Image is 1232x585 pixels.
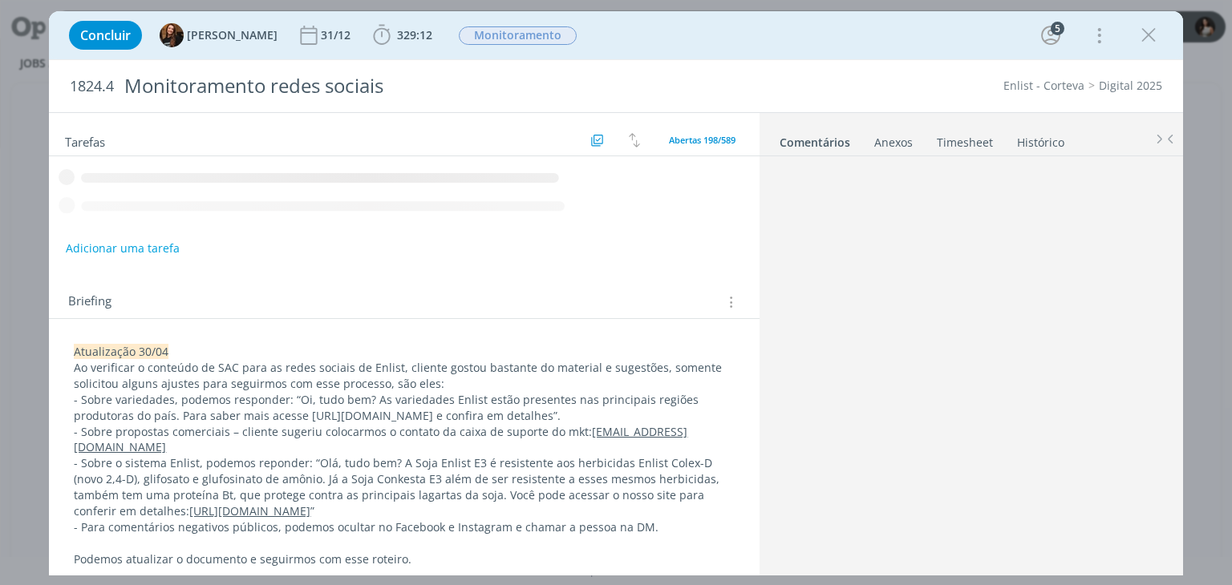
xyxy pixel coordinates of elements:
[69,21,142,50] button: Concluir
[74,424,592,439] span: - Sobre propostas comerciais – cliente sugeriu colocarmos o contato da caixa de suporte do mkt:
[459,26,577,45] span: Monitoramento
[70,78,114,95] span: 1824.4
[1099,78,1162,93] a: Digital 2025
[74,424,687,455] a: [EMAIL_ADDRESS][DOMAIN_NAME]
[160,23,278,47] button: T[PERSON_NAME]
[1051,22,1064,35] div: 5
[397,27,432,42] span: 329:12
[1003,78,1084,93] a: Enlist - Corteva
[369,22,436,48] button: 329:12
[321,30,354,41] div: 31/12
[310,503,314,518] span: ”
[187,30,278,41] span: [PERSON_NAME]
[1016,127,1065,151] a: Histórico
[458,26,577,46] button: Monitoramento
[874,135,913,151] div: Anexos
[74,455,723,518] span: - Sobre o sistema Enlist, podemos reponder: “Olá, tudo bem? A Soja Enlist E3 é resistente aos her...
[74,344,168,359] span: Atualização 30/04
[74,360,725,391] span: Ao verificar o conteúdo de SAC para as redes sociais de Enlist, cliente gostou bastante do materi...
[629,133,640,147] img: arrow-down-up.svg
[74,551,734,567] p: Podemos atualizar o documento e seguirmos com esse roteiro.
[80,29,131,42] span: Concluir
[936,127,994,151] a: Timesheet
[49,11,1182,575] div: dialog
[160,23,184,47] img: T
[68,292,111,313] span: Briefing
[669,134,736,146] span: Abertas 198/589
[74,392,702,423] span: - Sobre variedades, podemos responder: “Oi, tudo bem? As variedades Enlist estão presentes nas pr...
[74,519,659,535] span: - Para comentários negativos públicos, podemos ocultar no Facebook e Instagram e chamar a pessoa ...
[1038,22,1064,48] button: 5
[779,127,851,151] a: Comentários
[65,234,180,263] button: Adicionar uma tarefa
[117,67,700,106] div: Monitoramento redes sociais
[65,131,105,150] span: Tarefas
[189,503,310,518] a: [URL][DOMAIN_NAME]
